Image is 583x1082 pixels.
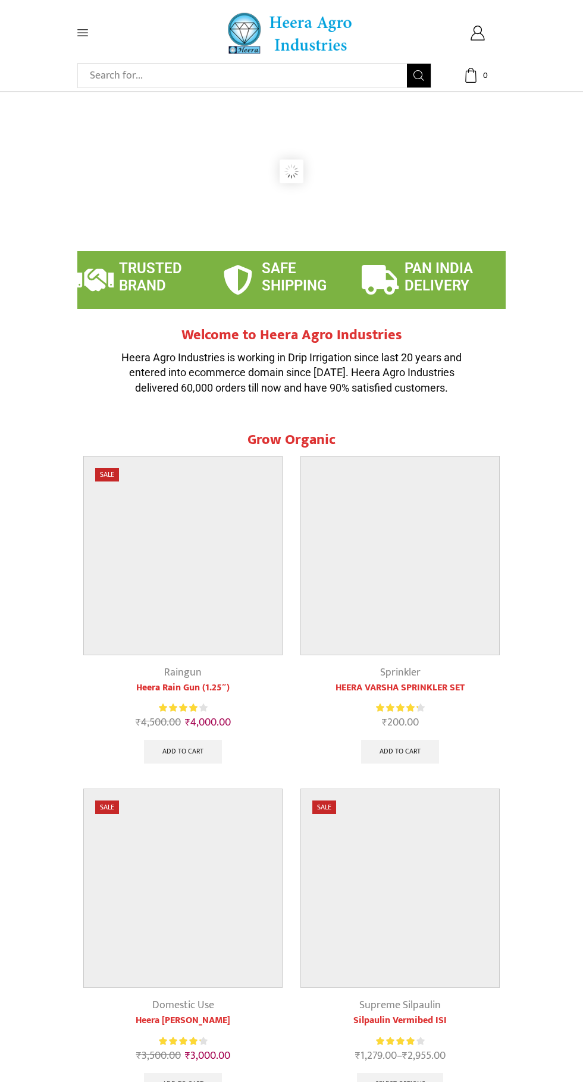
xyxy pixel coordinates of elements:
[113,350,470,396] p: Heera Agro Industries is working in Drip Irrigation since last 20 years and entered into ecommerc...
[136,714,141,731] span: ₹
[144,740,222,764] a: Add to cart: “Heera Rain Gun (1.25")”
[402,1047,408,1065] span: ₹
[376,1035,424,1047] div: Rated 4.17 out of 5
[301,456,499,655] img: Impact Mini Sprinkler
[159,702,198,714] span: Rated out of 5
[376,702,418,714] span: Rated out of 5
[402,1047,446,1065] bdi: 2,955.00
[407,64,431,87] button: Search button
[84,789,282,987] img: Heera Vermi Nursery
[159,1035,200,1047] span: Rated out of 5
[355,1047,361,1065] span: ₹
[300,681,500,695] a: HEERA VARSHA SPRINKLER SET
[84,64,407,87] input: Search for...
[185,1047,190,1065] span: ₹
[300,1048,500,1064] span: –
[185,714,231,731] bdi: 4,000.00
[382,714,387,731] span: ₹
[136,1047,142,1065] span: ₹
[159,702,207,714] div: Rated 4.00 out of 5
[159,1035,207,1047] div: Rated 4.33 out of 5
[312,800,336,814] span: Sale
[119,260,182,294] span: TRUSTED BRAND
[247,428,336,452] span: Grow Organic
[355,1047,397,1065] bdi: 1,279.00
[83,1014,283,1028] a: Heera [PERSON_NAME]
[262,260,327,294] span: SAFE SHIPPING
[95,800,119,814] span: Sale
[376,1035,416,1047] span: Rated out of 5
[382,714,419,731] bdi: 200.00
[136,1047,181,1065] bdi: 3,500.00
[359,996,441,1014] a: Supreme Silpaulin
[380,664,421,681] a: Sprinkler
[185,714,190,731] span: ₹
[479,70,491,82] span: 0
[361,740,439,764] a: Add to cart: “HEERA VARSHA SPRINKLER SET”
[449,68,506,83] a: 0
[300,1014,500,1028] a: Silpaulin Vermibed ISI
[136,714,181,731] bdi: 4,500.00
[83,681,283,695] a: Heera Rain Gun (1.25″)
[164,664,202,681] a: Raingun
[95,468,119,481] span: Sale
[113,327,470,344] h2: Welcome to Heera Agro Industries
[405,260,473,294] span: PAN INDIA DELIVERY
[376,702,424,714] div: Rated 4.37 out of 5
[152,996,214,1014] a: Domestic Use
[185,1047,230,1065] bdi: 3,000.00
[301,789,499,987] img: Silpaulin Vermibed ISI
[84,456,282,655] img: Heera Raingun 1.50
